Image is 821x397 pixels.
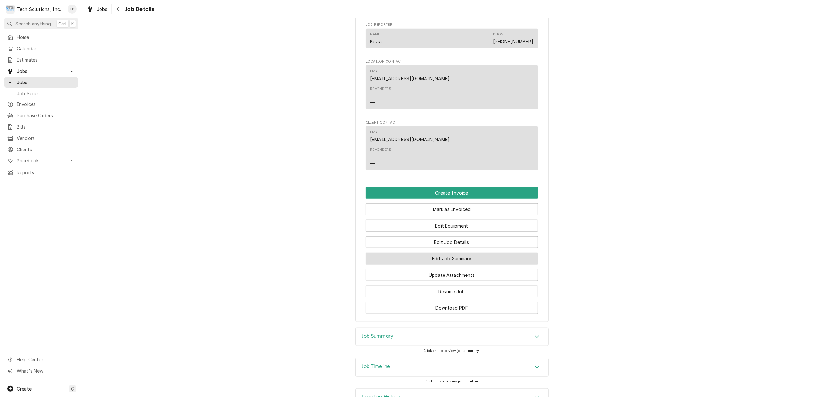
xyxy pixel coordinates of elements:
button: Resume Job [366,286,538,297]
span: C [71,385,74,392]
div: Button Group Row [366,232,538,248]
div: Phone [493,32,533,45]
div: Kezia [370,38,382,45]
h3: Job Timeline [362,363,390,370]
button: Download PDF [366,302,538,314]
span: Job Series [17,90,75,97]
a: Jobs [84,4,110,15]
span: Job Details [123,5,154,14]
a: Job Series [4,88,78,99]
a: Estimates [4,54,78,65]
span: Location Contact [366,59,538,64]
span: Help Center [17,356,74,363]
span: What's New [17,367,74,374]
a: Go to Help Center [4,354,78,365]
a: Go to What's New [4,365,78,376]
div: Accordion Header [356,358,548,376]
span: Vendors [17,135,75,141]
h3: Job Summary [362,333,394,339]
span: Click or tap to view job timeline. [424,379,479,383]
span: Calendar [17,45,75,52]
span: K [71,20,74,27]
span: Home [17,34,75,41]
div: Job Reporter List [366,29,538,51]
span: Invoices [17,101,75,108]
a: Purchase Orders [4,110,78,121]
div: Accordion Header [356,328,548,346]
a: [PHONE_NUMBER] [493,39,533,44]
a: Jobs [4,77,78,88]
div: Button Group [366,187,538,314]
button: Edit Job Details [366,236,538,248]
div: Button Group Row [366,281,538,297]
div: Job Reporter [366,22,538,51]
div: Button Group Row [366,248,538,265]
div: Contact [366,65,538,110]
button: Accordion Details Expand Trigger [356,358,548,376]
span: Jobs [17,68,65,74]
a: Bills [4,121,78,132]
a: [EMAIL_ADDRESS][DOMAIN_NAME] [370,137,450,142]
div: Contact [366,126,538,170]
div: Job Timeline [355,358,549,377]
div: Email [370,130,450,143]
div: Email [370,69,381,74]
div: Job Summary [355,328,549,346]
div: Contact [366,29,538,48]
a: Invoices [4,99,78,110]
div: — [370,99,375,106]
div: Reminders [370,147,391,152]
button: Accordion Details Expand Trigger [356,328,548,346]
button: Navigate back [113,4,123,14]
div: Lisa Paschal's Avatar [68,5,77,14]
div: — [370,153,375,160]
span: Job Reporter [366,22,538,27]
div: Reminders [370,86,391,92]
button: Update Attachments [366,269,538,281]
div: Client Contact [366,120,538,173]
button: Create Invoice [366,187,538,199]
span: Clients [17,146,75,153]
span: Pricebook [17,157,65,164]
div: Name [370,32,382,45]
div: Button Group Row [366,187,538,199]
span: Client Contact [366,120,538,125]
div: Button Group Row [366,215,538,232]
div: Reminders [370,86,391,106]
a: Reports [4,167,78,178]
div: Tech Solutions, Inc. [17,6,61,13]
div: Button Group Row [366,199,538,215]
span: Jobs [97,6,108,13]
div: Phone [493,32,506,37]
a: Vendors [4,133,78,143]
button: Search anythingCtrlK [4,18,78,29]
span: Click or tap to view job summary. [423,349,480,353]
span: Reports [17,169,75,176]
div: Tech Solutions, Inc.'s Avatar [6,5,15,14]
div: Name [370,32,380,37]
span: Jobs [17,79,75,86]
a: [EMAIL_ADDRESS][DOMAIN_NAME] [370,76,450,81]
span: Estimates [17,56,75,63]
span: Search anything [15,20,51,27]
div: Location Contact List [366,65,538,112]
div: LP [68,5,77,14]
a: Clients [4,144,78,155]
div: Email [370,69,450,82]
div: Button Group Row [366,265,538,281]
button: Edit Equipment [366,220,538,232]
div: — [370,92,375,99]
span: Purchase Orders [17,112,75,119]
div: — [370,160,375,167]
a: Calendar [4,43,78,54]
div: Location Contact [366,59,538,112]
a: Home [4,32,78,43]
button: Edit Job Summary [366,253,538,265]
div: Button Group Row [366,297,538,314]
div: Client Contact List [366,126,538,173]
span: Ctrl [58,20,67,27]
span: Create [17,386,32,392]
span: Bills [17,123,75,130]
div: T [6,5,15,14]
div: Reminders [370,147,391,167]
